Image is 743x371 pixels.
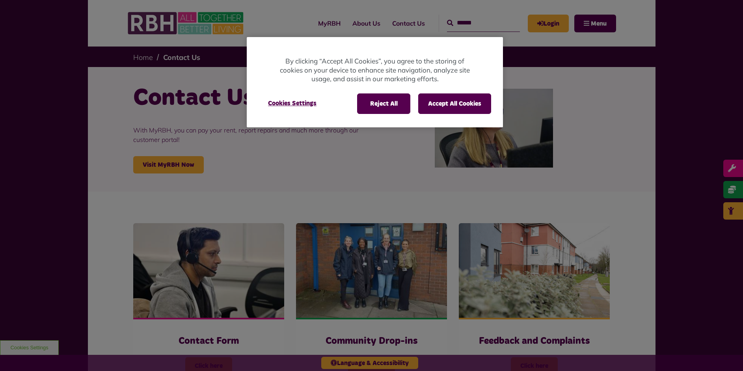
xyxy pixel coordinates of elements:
button: Accept All Cookies [418,93,491,114]
button: Reject All [357,93,410,114]
button: Cookies Settings [259,93,326,113]
div: Privacy [247,37,503,127]
p: By clicking “Accept All Cookies”, you agree to the storing of cookies on your device to enhance s... [278,57,471,84]
div: Cookie banner [247,37,503,127]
